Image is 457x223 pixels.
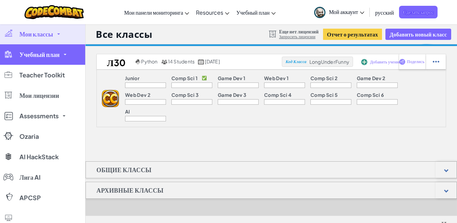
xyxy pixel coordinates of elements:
[102,90,119,107] img: logo
[385,29,451,40] button: Добавить новый класс
[171,92,199,98] p: Comp Sci 3
[218,75,245,81] p: Game Dev 1
[264,92,291,98] p: Comp Sci 4
[407,60,424,64] span: Поделись
[121,3,193,21] a: Мои панели мониторинга
[329,8,364,15] span: Мой аккаунт
[433,59,439,65] img: IconStudentEllipsis.svg
[124,9,183,16] span: Мои панели мониторинга
[19,51,60,58] span: Учебный план
[19,174,41,180] span: Лига AI
[279,34,319,40] a: Запросить лицензии
[310,75,337,81] p: Comp Sci 2
[236,9,270,16] span: Учебный план
[375,9,394,16] span: русский
[286,60,306,64] span: Код Класса
[97,57,134,67] h2: Л30
[314,7,325,18] img: avatar
[19,113,59,119] span: Assessments
[357,75,385,81] p: Game Dev 2
[19,92,59,99] span: Мои лицензии
[198,59,204,64] img: calendar.svg
[19,133,39,139] span: Ozaria
[97,57,282,67] a: Л30 Python 14 Students [DATE]
[218,92,246,98] p: Game Dev 3
[19,154,59,160] span: AI HackStack
[125,92,150,98] p: Web Dev 2
[25,5,84,19] img: CodeCombat logo
[361,59,367,65] img: IconAddStudents.svg
[202,75,207,81] p: ✅
[311,1,368,23] a: Мой аккаунт
[19,31,53,37] span: Мои классы
[141,58,157,64] span: Python
[96,28,153,41] h1: Все классы
[136,59,141,64] img: python.png
[399,59,406,65] img: IconShare_Purple.svg
[168,58,195,64] span: 14 Students
[125,75,139,81] p: Junior
[125,109,130,114] p: AI
[323,29,382,40] button: Отчет о результатах
[309,59,350,65] span: LongUnderFunny
[161,59,167,64] img: MultipleUsers.png
[279,29,319,34] span: Еще нет лицензий
[372,3,397,21] a: русский
[357,92,384,98] p: Comp Sci 6
[19,72,65,78] span: Teacher Toolkit
[86,182,174,199] h1: Архивные классы
[264,75,289,81] p: Web Dev 1
[370,60,405,64] span: Добавить учеников
[310,92,338,98] p: Comp Sci 5
[399,6,438,18] a: Сделать запрос
[86,161,162,178] h1: Общие классы
[205,58,220,64] span: [DATE]
[196,9,223,16] span: Resources
[171,75,198,81] p: Comp Sci 1
[233,3,279,21] a: Учебный план
[193,3,233,21] a: Resources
